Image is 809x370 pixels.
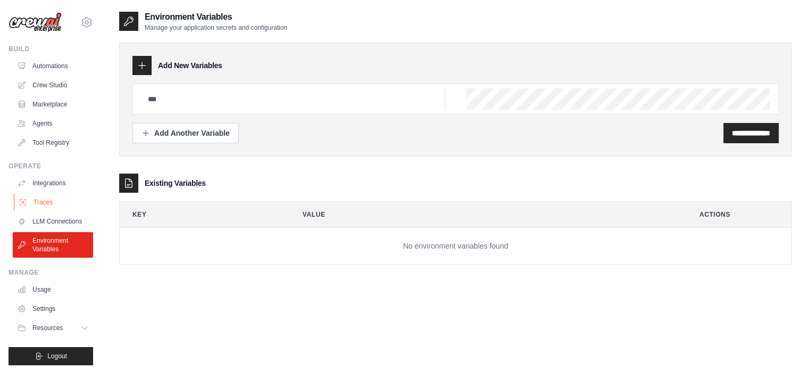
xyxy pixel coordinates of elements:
[9,12,62,32] img: Logo
[145,23,287,32] p: Manage your application secrets and configuration
[13,281,93,298] a: Usage
[14,194,94,211] a: Traces
[687,202,791,227] th: Actions
[145,178,206,188] h3: Existing Variables
[13,57,93,75] a: Automations
[32,324,63,332] span: Resources
[290,202,678,227] th: Value
[145,11,287,23] h2: Environment Variables
[13,96,93,113] a: Marketplace
[120,228,791,265] td: No environment variables found
[13,319,93,336] button: Resources
[47,352,67,360] span: Logout
[132,123,239,143] button: Add Another Variable
[158,60,222,71] h3: Add New Variables
[13,300,93,317] a: Settings
[9,347,93,365] button: Logout
[13,175,93,192] a: Integrations
[120,202,281,227] th: Key
[13,77,93,94] a: Crew Studio
[13,213,93,230] a: LLM Connections
[141,128,230,138] div: Add Another Variable
[9,45,93,53] div: Build
[9,162,93,170] div: Operate
[9,268,93,277] div: Manage
[13,134,93,151] a: Tool Registry
[13,232,93,258] a: Environment Variables
[13,115,93,132] a: Agents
